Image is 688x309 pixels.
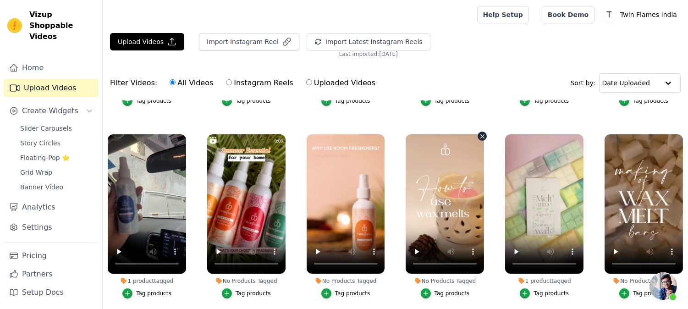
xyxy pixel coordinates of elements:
label: Uploaded Videos [306,77,376,89]
text: T [606,10,612,19]
span: Floating-Pop ⭐ [20,153,70,162]
p: Twin Flames India [616,6,681,23]
a: Story Circles [15,137,99,149]
button: Tag products [122,96,171,106]
label: All Videos [169,77,214,89]
div: Tag products [136,290,171,297]
a: Floating-Pop ⭐ [15,151,99,164]
button: Create Widgets [4,102,99,120]
div: Tag products [633,97,668,105]
button: T Twin Flames India [602,6,681,23]
img: Vizup [7,18,22,33]
button: Tag products [222,288,271,298]
a: Book Demo [542,6,594,23]
a: Settings [4,218,99,237]
a: Help Setup [477,6,529,23]
button: Tag products [321,288,370,298]
button: Upload Videos [110,33,184,50]
div: Tag products [633,290,668,297]
button: Import Instagram Reel [199,33,299,50]
button: Tag products [619,288,668,298]
a: Partners [4,265,99,283]
div: Tag products [335,290,370,297]
div: Filter Videos: [110,72,380,94]
div: 1 product tagged [108,277,186,285]
span: Last imported: [DATE] [339,50,398,58]
span: Create Widgets [22,105,78,116]
button: Tag products [619,96,668,106]
div: Tag products [335,97,370,105]
span: Slider Carousels [20,124,72,133]
div: Tag products [534,97,569,105]
div: No Products Tagged [406,277,484,285]
a: Banner Video [15,181,99,193]
div: 1 product tagged [505,277,583,285]
a: Slider Carousels [15,122,99,135]
span: Story Circles [20,138,61,148]
button: Tag products [520,96,569,106]
input: All Videos [170,79,176,85]
button: Tag products [321,96,370,106]
span: Grid Wrap [20,168,52,177]
button: Tag products [520,288,569,298]
button: Tag products [222,96,271,106]
div: Sort by: [571,73,681,93]
a: Grid Wrap [15,166,99,179]
div: Tag products [136,97,171,105]
a: Setup Docs [4,283,99,302]
a: Analytics [4,198,99,216]
button: Import Latest Instagram Reels [307,33,430,50]
div: Tag products [534,290,569,297]
div: No Products Tagged [307,277,385,285]
div: No Products Tagged [207,277,286,285]
span: Vizup Shoppable Videos [29,9,95,42]
div: Tag products [236,97,271,105]
div: Tag products [435,290,470,297]
a: Pricing [4,247,99,265]
button: Tag products [421,96,470,106]
input: Instagram Reels [226,79,232,85]
span: Banner Video [20,182,63,192]
button: Tag products [122,288,171,298]
button: Tag products [421,288,470,298]
label: Instagram Reels [226,77,293,89]
div: Tag products [236,290,271,297]
input: Uploaded Videos [306,79,312,85]
button: Video Delete [478,132,487,141]
a: Open chat [649,272,677,300]
a: Home [4,59,99,77]
div: No Products Tagged [605,277,683,285]
a: Upload Videos [4,79,99,97]
div: Tag products [435,97,470,105]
